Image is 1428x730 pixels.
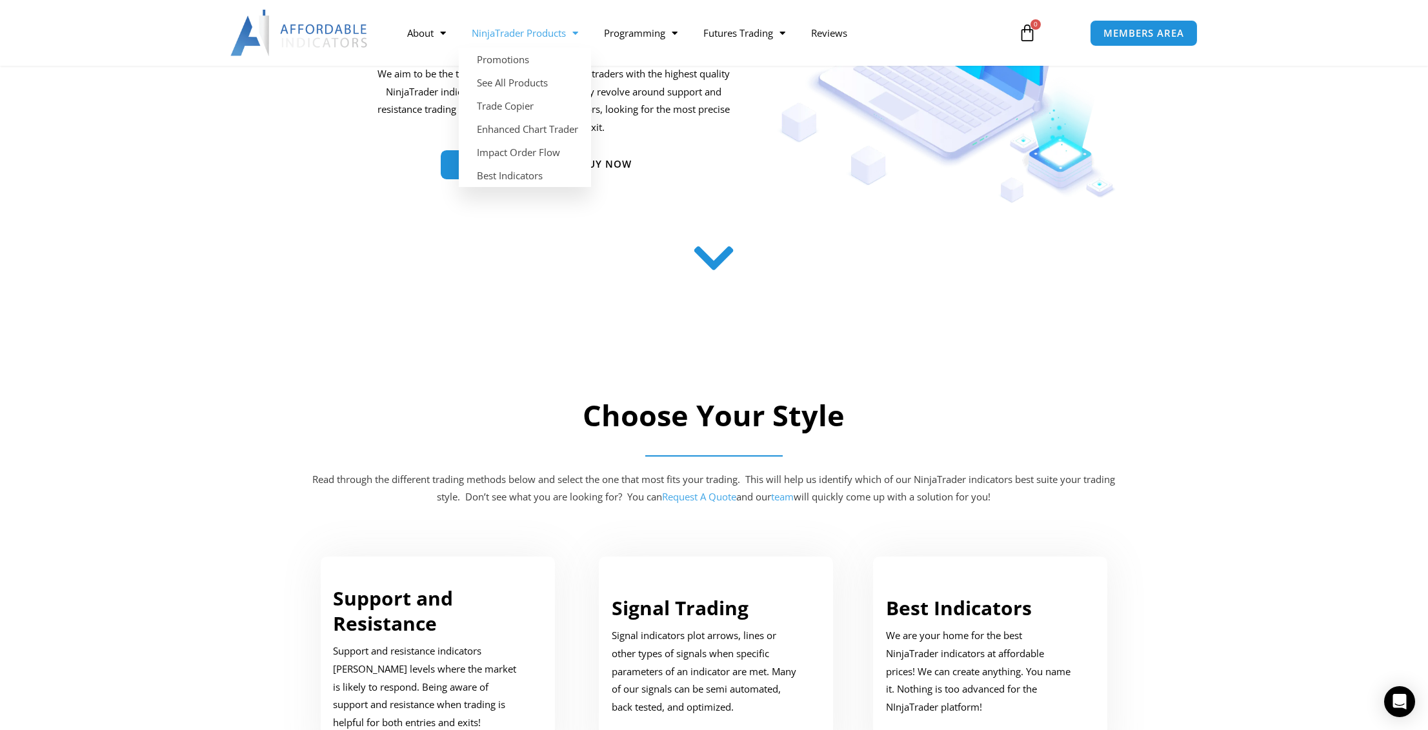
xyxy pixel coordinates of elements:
a: See All Products [459,71,591,94]
a: MEMBERS AREA [1090,20,1198,46]
a: NinjaTrader Products [459,18,591,48]
span: 0 [1031,19,1041,30]
a: Signal Trading [612,595,749,621]
a: Futures Trading [690,18,798,48]
a: Impact Order Flow [459,141,591,164]
a: Programming [591,18,690,48]
a: About [394,18,459,48]
a: Reviews [798,18,860,48]
ul: NinjaTrader Products [459,48,591,187]
span: Buy now [581,159,632,169]
a: Request A Quote [663,490,737,503]
p: Read through the different trading methods below and select the one that most fits your trading. ... [311,471,1118,507]
p: Signal indicators plot arrows, lines or other types of signals when specific parameters of an ind... [612,627,801,716]
p: We are your home for the best NinjaTrader indicators at affordable prices! We can create anything... [886,627,1076,716]
span: MEMBERS AREA [1103,28,1184,38]
a: Enhanced Chart Trader [459,117,591,141]
a: Support and Resistance [334,585,454,636]
a: get started [441,150,547,179]
a: 0 [999,14,1056,52]
nav: Menu [394,18,1003,48]
a: Trade Copier [459,94,591,117]
img: LogoAI | Affordable Indicators – NinjaTrader [230,10,369,56]
a: Best Indicators [886,595,1032,621]
a: team [772,490,794,503]
a: Buy now [570,159,632,169]
a: Promotions [459,48,591,71]
a: Best Indicators [459,164,591,187]
div: Open Intercom Messenger [1384,686,1415,717]
p: We aim to be the top third party vendor serving traders with the highest quality NinjaTrader indi... [376,65,732,137]
h2: Choose Your Style [311,397,1118,435]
